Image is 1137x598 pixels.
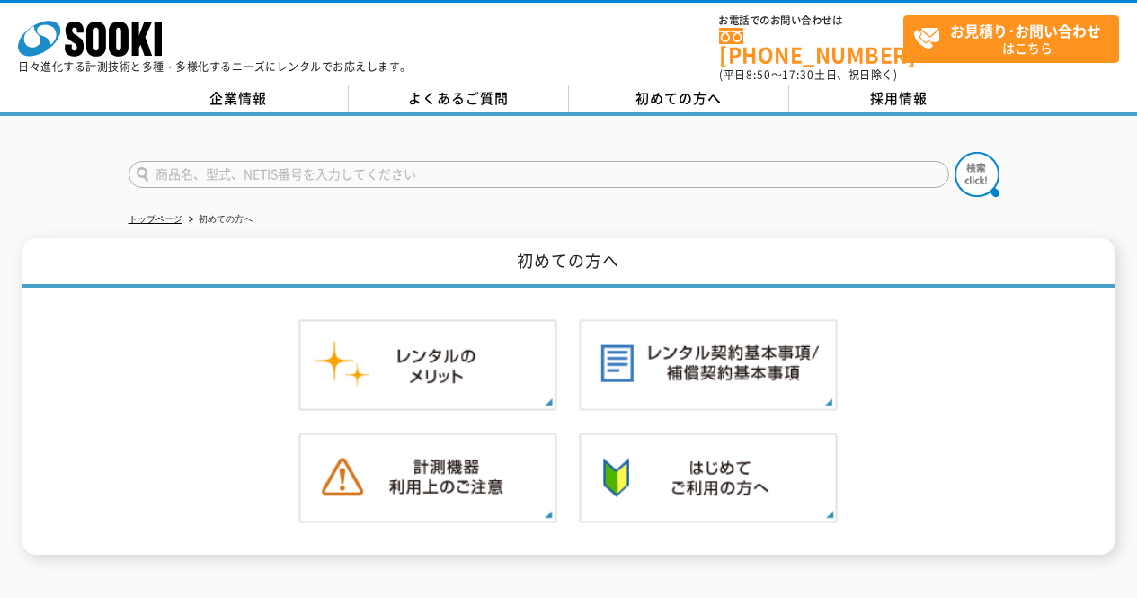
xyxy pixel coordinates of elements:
input: 商品名、型式、NETIS番号を入力してください [129,161,949,188]
a: よくあるご質問 [349,85,569,112]
span: (平日 ～ 土日、祝日除く) [719,67,897,83]
a: 企業情報 [129,85,349,112]
img: レンタル契約基本事項／補償契約基本事項 [579,319,838,411]
span: 初めての方へ [635,88,722,108]
img: レンタルのメリット [298,319,557,411]
a: [PHONE_NUMBER] [719,28,903,65]
strong: お見積り･お問い合わせ [950,20,1101,41]
a: トップページ [129,214,182,224]
a: お見積り･お問い合わせはこちら [903,15,1119,63]
img: 計測機器ご利用上のご注意 [298,433,557,524]
p: 日々進化する計測技術と多種・多様化するニーズにレンタルでお応えします。 [18,61,412,72]
span: はこちら [913,16,1118,61]
h1: 初めての方へ [22,238,1114,288]
span: お電話でのお問い合わせは [719,15,903,26]
span: 8:50 [746,67,771,83]
a: 初めての方へ [569,85,789,112]
span: 17:30 [782,67,814,83]
img: btn_search.png [955,152,999,197]
li: 初めての方へ [185,210,253,229]
a: 採用情報 [789,85,1009,112]
img: 初めての方へ [579,433,838,524]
